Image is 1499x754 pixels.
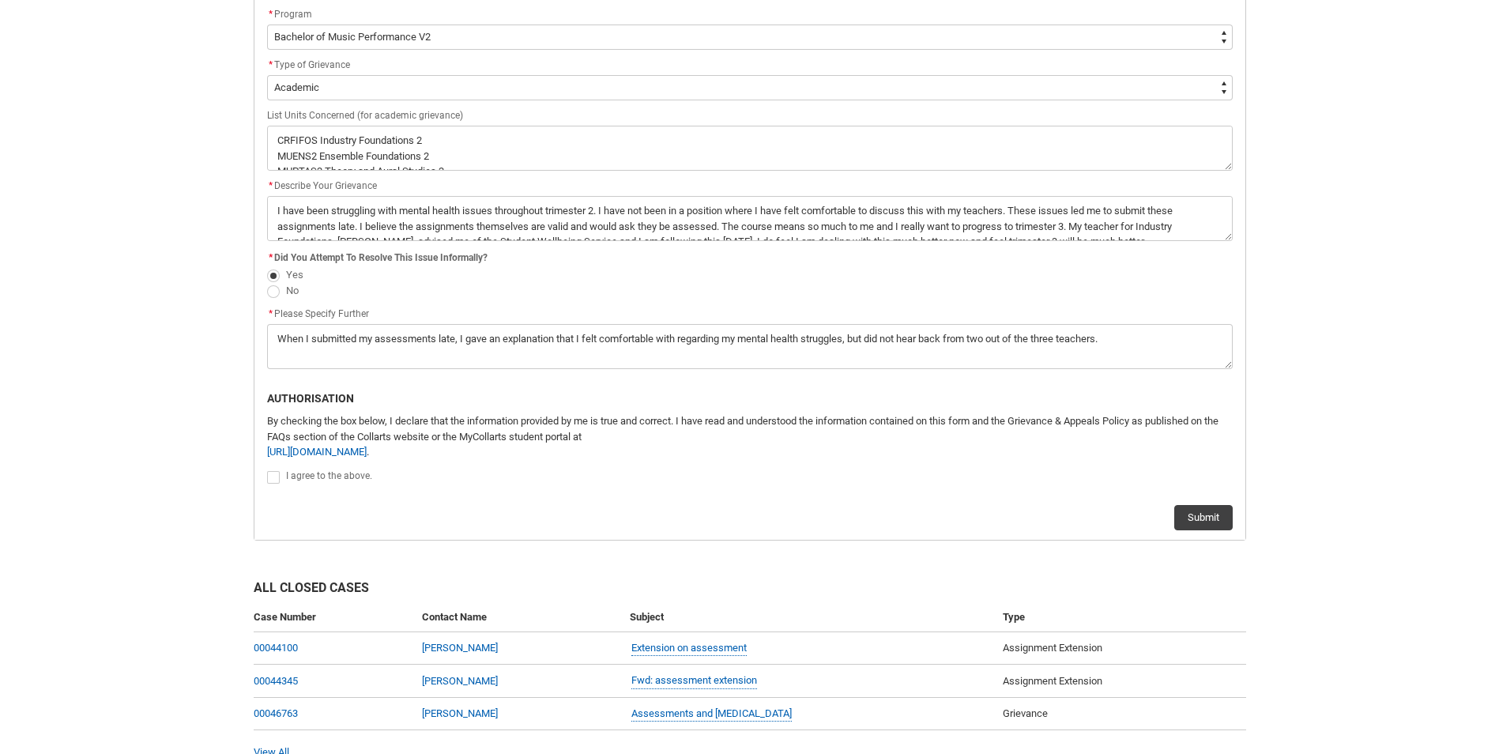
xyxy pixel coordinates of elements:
[274,59,350,70] span: Type of Grievance
[269,252,273,263] abbr: required
[267,110,463,121] span: List Units Concerned (for academic grievance)
[1003,642,1102,654] span: Assignment Extension
[267,308,369,319] span: Please Specify Further
[254,707,298,719] a: 00046763
[422,642,498,654] a: [PERSON_NAME]
[286,269,303,281] span: Yes
[267,444,1233,460] p: .
[623,603,996,632] th: Subject
[269,59,273,70] abbr: required
[254,579,1246,603] h2: All Closed Cases
[422,675,498,687] a: [PERSON_NAME]
[269,308,273,319] abbr: required
[1003,707,1048,719] span: Grievance
[286,285,299,296] span: No
[996,603,1246,632] th: Type
[631,673,757,689] a: Fwd: assessment extension
[267,446,367,458] a: [URL][DOMAIN_NAME]
[269,9,273,20] abbr: required
[422,707,498,719] a: [PERSON_NAME]
[416,603,624,632] th: Contact Name
[254,603,416,632] th: Case Number
[267,392,354,405] b: AUTHORISATION
[269,180,273,191] abbr: required
[254,675,298,687] a: 00044345
[1174,505,1233,530] button: Submit
[267,180,377,191] span: Describe Your Grievance
[254,642,298,654] a: 00044100
[274,252,488,263] span: Did You Attempt To Resolve This Issue Informally?
[274,9,312,20] span: Program
[1003,675,1102,687] span: Assignment Extension
[286,470,372,481] span: I agree to the above.
[631,640,747,657] a: Extension on assessment
[267,413,1233,444] p: By checking the box below, I declare that the information provided by me is true and correct. I h...
[631,706,792,722] a: Assessments and [MEDICAL_DATA]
